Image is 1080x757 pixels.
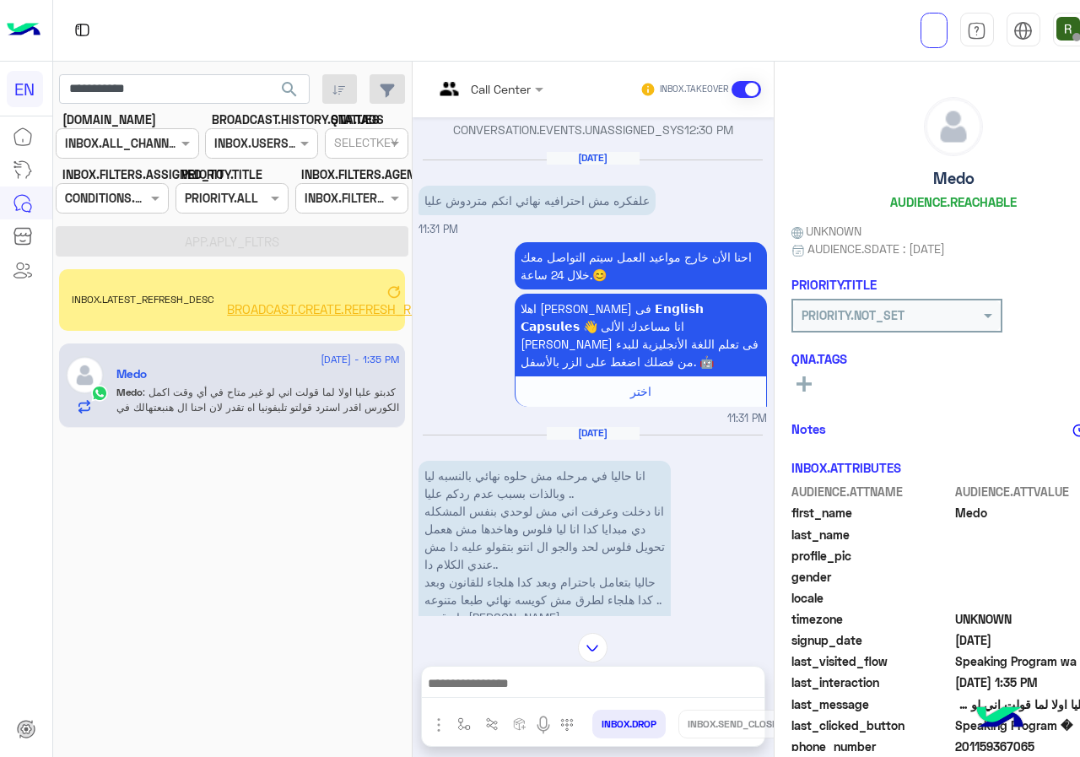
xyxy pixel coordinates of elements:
span: UNKNOWN [791,222,862,240]
label: QNA.TAGS [331,111,384,128]
p: 5/9/2025, 11:31 PM [418,186,656,215]
img: userImage [1056,17,1080,41]
img: select flow [457,717,471,731]
button: INBOX.SEND_CLOSE [678,710,787,738]
a: tab [960,13,994,48]
img: hulul-logo.png [970,689,1029,749]
span: first_name [791,504,953,522]
h6: [DATE] [547,152,640,164]
img: defaultAdmin.png [925,98,982,155]
span: last_message [791,695,953,713]
span: last_visited_flow [791,652,953,670]
span: Medo [116,386,143,398]
p: 5/9/2025, 11:31 PM [515,242,767,289]
img: defaultAdmin.png [66,356,104,394]
span: AUDIENCE.ATTNAME [791,483,953,500]
img: tab [72,19,93,41]
h5: Medo [933,169,975,188]
span: timezone [791,610,953,628]
span: last_interaction [791,673,953,691]
button: Trigger scenario [478,710,505,738]
label: BROADCAST.HISTORY.STATUES [212,111,380,128]
h5: Medo [116,367,147,381]
h6: INBOX.ATTRIBUTES [791,460,901,475]
h6: [DATE] [547,427,640,439]
img: tab [967,21,986,41]
span: اختر [630,384,651,398]
img: scroll [578,633,607,662]
span: 11:31 PM [727,411,767,427]
label: PRIORITY.TITLE [181,165,262,183]
span: INBOX.LATEST_REFRESH_DESC [72,292,214,307]
button: search [269,74,310,111]
span: signup_date [791,631,953,649]
span: last_name [791,526,953,543]
span: كدبتو عليا اولا لما قولت اني لو غير متاح في أي وقت اكمل الكورس اقدر استرد قولتو تليفونيا اه تقدر ... [116,386,399,535]
p: 5/9/2025, 11:31 PM [515,294,767,376]
div: EN [7,71,43,107]
img: Logo [7,13,40,48]
div: SELECTKEY [332,133,398,155]
label: [DOMAIN_NAME] [62,111,156,128]
span: locale [791,589,953,607]
h6: AUDIENCE.REACHABLE [890,194,1017,209]
button: BROADCAST.CREATE.REFRESH_REACHABLE_USERS_COUNT [214,275,575,324]
p: CONVERSATION.EVENTS.UNASSIGNED_SYS [418,121,767,138]
span: 12:30 PM [684,122,733,137]
span: last_clicked_button [791,716,953,734]
h6: Notes [791,421,826,436]
span: BROADCAST.CREATE.REFRESH_REACHABLE_USERS_COUNT [227,301,564,316]
button: INBOX.DROP [592,710,666,738]
button: select flow [450,710,478,738]
img: create order [513,717,526,731]
label: INBOX.FILTERS.ASSIGNED_TO [62,165,224,183]
button: APP.APLY_FLTRS [56,226,408,257]
span: [DATE] - 1:35 PM [321,352,399,367]
img: tab [1013,21,1033,41]
img: make a call [560,718,574,732]
img: send voice note [533,715,553,735]
span: gender [791,568,953,586]
span: phone_number [791,738,953,755]
h6: PRIORITY.TITLE [791,277,877,292]
small: INBOX.TAKEOVER [660,83,728,96]
span: 11:31 PM [418,223,458,235]
img: send attachment [429,715,449,735]
img: Trigger scenario [485,717,499,731]
span: AUDIENCE.SDATE : [DATE] [807,240,945,257]
img: WhatsApp [91,385,108,402]
p: 6/9/2025, 12:08 AM [418,461,671,703]
button: create order [505,710,533,738]
span: search [279,79,300,100]
label: INBOX.FILTERS.AGENT_NOTES [301,165,465,183]
span: profile_pic [791,547,953,565]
